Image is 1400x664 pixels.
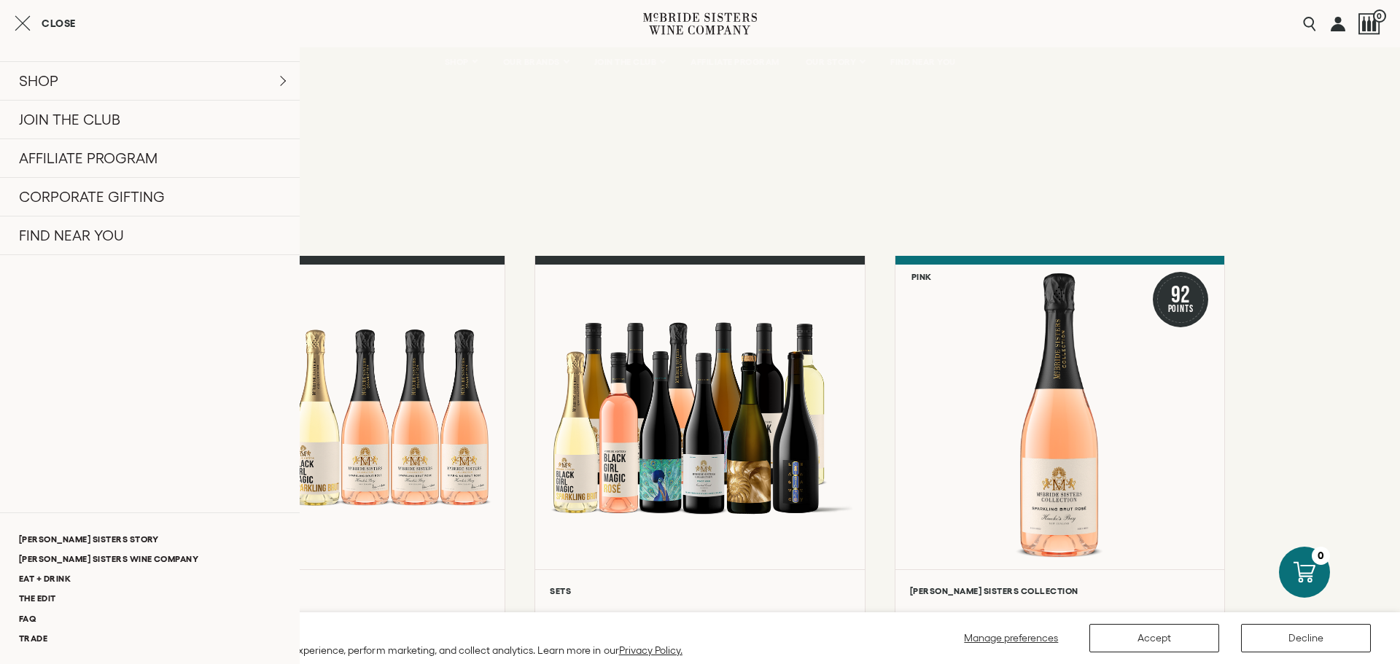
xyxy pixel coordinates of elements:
[681,47,789,77] a: AFFILIATE PROGRAM
[1312,547,1330,565] div: 0
[22,625,682,638] h2: We value your privacy
[619,644,682,656] a: Privacy Policy.
[594,57,657,67] span: JOIN THE CLUB
[691,57,779,67] span: AFFILIATE PROGRAM
[910,586,1210,595] h6: [PERSON_NAME] Sisters Collection
[964,632,1058,644] span: Manage preferences
[494,47,577,77] a: OUR BRANDS
[796,47,874,77] a: OUR STORY
[550,586,849,595] h6: Sets
[1373,9,1386,23] span: 0
[503,57,560,67] span: OUR BRANDS
[890,57,956,67] span: FIND NEAR YOU
[15,15,76,32] button: Close cart
[42,18,76,28] span: Close
[911,272,932,281] h6: Pink
[585,47,674,77] a: JOIN THE CLUB
[881,47,965,77] a: FIND NEAR YOU
[22,644,682,657] p: We use cookies and other technologies to personalize your experience, perform marketing, and coll...
[1241,624,1371,652] button: Decline
[445,57,470,67] span: SHOP
[1089,624,1219,652] button: Accept
[955,624,1067,652] button: Manage preferences
[435,47,486,77] a: SHOP
[806,57,857,67] span: OUR STORY
[190,586,490,595] h6: Sets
